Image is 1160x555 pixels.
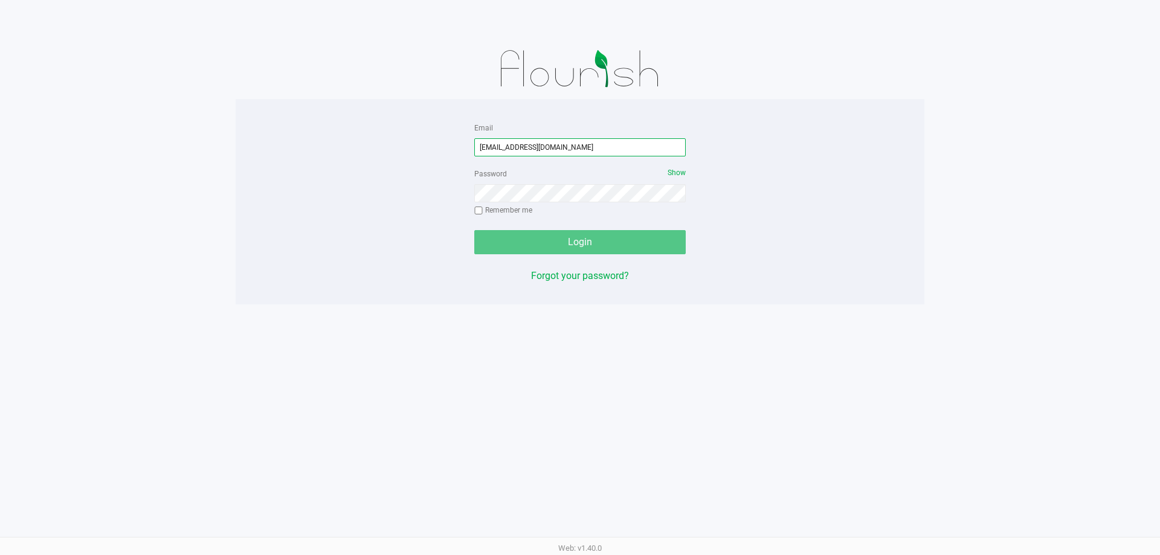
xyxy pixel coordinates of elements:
span: Web: v1.40.0 [558,544,602,553]
span: Show [668,168,686,177]
label: Password [474,168,507,179]
label: Email [474,123,493,133]
input: Remember me [474,207,483,215]
button: Forgot your password? [531,269,629,283]
label: Remember me [474,205,532,216]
